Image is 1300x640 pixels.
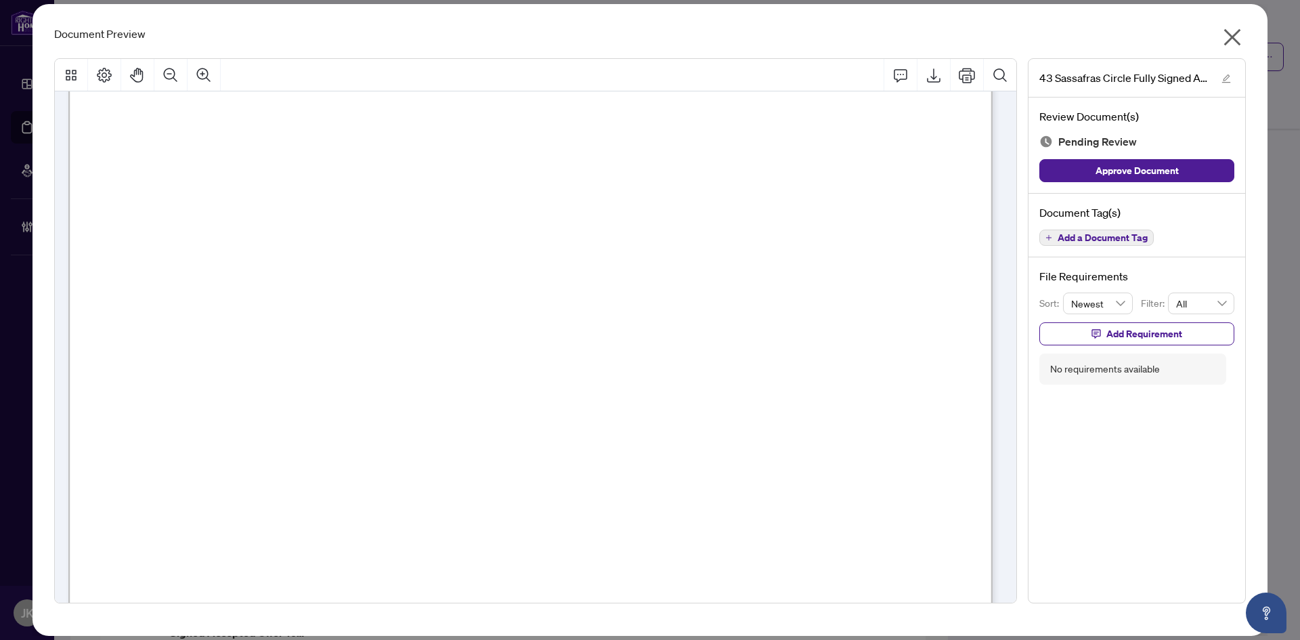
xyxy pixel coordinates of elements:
span: Pending Review [1058,133,1137,151]
span: edit [1221,74,1231,83]
h4: Review Document(s) [1039,108,1234,125]
span: plus [1045,234,1052,241]
h4: Document Tag(s) [1039,205,1234,221]
span: 43 Sassafras Circle Fully Signed Accepted Offer To Lease.pdf [1039,70,1209,86]
button: Add Requirement [1039,322,1234,345]
span: Add a Document Tag [1058,233,1148,242]
span: Add Requirement [1106,323,1182,345]
div: Document Preview [54,26,1246,42]
span: All [1176,293,1226,314]
p: Filter: [1141,296,1168,311]
span: Newest [1071,293,1125,314]
button: Approve Document [1039,159,1234,182]
span: close [1221,26,1243,48]
p: Sort: [1039,296,1063,311]
img: Document Status [1039,135,1053,148]
button: Add a Document Tag [1039,230,1154,246]
button: Open asap [1246,593,1286,633]
h4: File Requirements [1039,268,1234,284]
span: Approve Document [1096,160,1179,182]
div: No requirements available [1050,362,1160,377]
